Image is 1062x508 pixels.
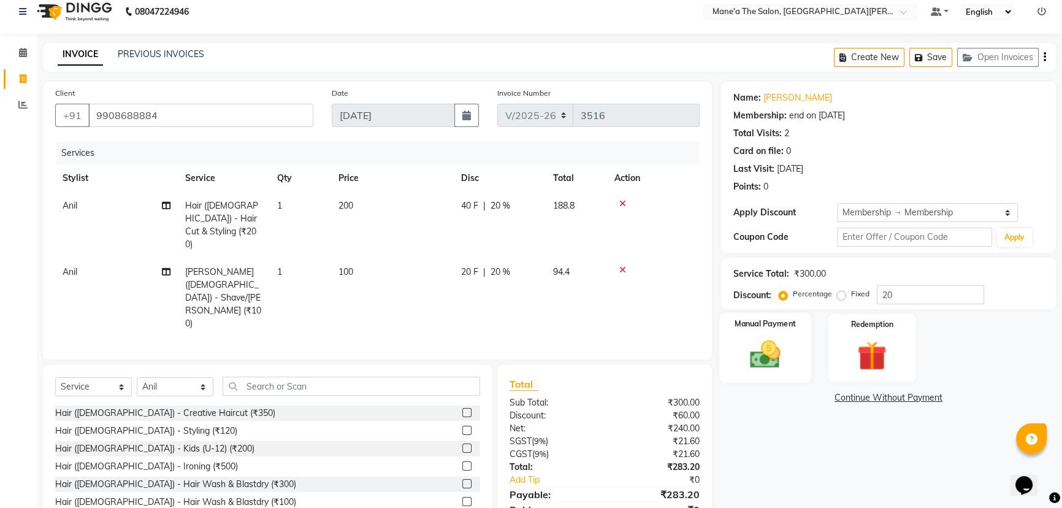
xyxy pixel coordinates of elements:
[789,109,845,122] div: end on [DATE]
[741,337,790,372] img: _cash.svg
[622,474,709,487] div: ₹0
[733,163,774,175] div: Last Visit:
[733,180,761,193] div: Points:
[500,487,605,502] div: Payable:
[763,91,832,104] a: [PERSON_NAME]
[837,228,992,247] input: Enter Offer / Coupon Code
[500,435,605,448] div: ( )
[491,199,510,212] span: 20 %
[277,200,282,211] span: 1
[510,436,532,447] span: SGST
[1010,459,1050,496] iframe: chat widget
[491,266,510,279] span: 20 %
[534,436,546,446] span: 9%
[793,288,832,299] label: Percentage
[178,164,270,192] th: Service
[735,318,796,329] label: Manual Payment
[553,200,575,211] span: 188.8
[784,127,789,140] div: 2
[605,409,709,422] div: ₹60.00
[733,206,837,219] div: Apply Discount
[483,266,486,279] span: |
[733,109,787,122] div: Membership:
[553,266,570,277] span: 94.4
[733,91,761,104] div: Name:
[786,145,791,158] div: 0
[500,461,605,474] div: Total:
[605,461,709,474] div: ₹283.20
[605,487,709,502] div: ₹283.20
[546,164,607,192] th: Total
[461,199,478,212] span: 40 F
[88,104,313,127] input: Search by Name/Mobile/Email/Code
[733,145,784,158] div: Card on file:
[510,378,538,391] span: Total
[794,267,826,280] div: ₹300.00
[733,127,782,140] div: Total Visits:
[63,266,77,277] span: Anil
[909,48,952,67] button: Save
[55,88,75,99] label: Client
[733,267,789,280] div: Service Total:
[185,266,261,329] span: [PERSON_NAME] ([DEMOGRAPHIC_DATA]) - Shave/[PERSON_NAME] (₹100)
[118,48,204,60] a: PREVIOUS INVOICES
[605,396,709,409] div: ₹300.00
[500,422,605,435] div: Net:
[733,231,837,244] div: Coupon Code
[461,266,478,279] span: 20 F
[63,200,77,211] span: Anil
[454,164,546,192] th: Disc
[338,200,353,211] span: 200
[957,48,1039,67] button: Open Invoices
[56,142,709,164] div: Services
[500,474,622,487] a: Add Tip
[834,48,904,67] button: Create New
[483,199,486,212] span: |
[332,88,348,99] label: Date
[55,104,90,127] button: +91
[605,422,709,435] div: ₹240.00
[223,377,480,396] input: Search or Scan
[185,200,258,250] span: Hair ([DEMOGRAPHIC_DATA]) - Hair Cut & Styling (₹200)
[55,442,254,455] div: Hair ([DEMOGRAPHIC_DATA]) - Kids (U-12) (₹200)
[724,391,1053,404] a: Continue Without Payment
[848,337,896,374] img: _gift.svg
[777,163,803,175] div: [DATE]
[500,409,605,422] div: Discount:
[55,164,178,192] th: Stylist
[55,407,275,420] div: Hair ([DEMOGRAPHIC_DATA]) - Creative Haircut (₹350)
[535,449,546,459] span: 9%
[55,460,238,473] div: Hair ([DEMOGRAPHIC_DATA]) - Ironing (₹500)
[270,164,331,192] th: Qty
[763,180,768,193] div: 0
[58,44,103,66] a: INVOICE
[55,478,296,491] div: Hair ([DEMOGRAPHIC_DATA]) - Hair Wash & Blastdry (₹300)
[331,164,454,192] th: Price
[605,435,709,448] div: ₹21.60
[733,289,771,302] div: Discount:
[851,319,893,330] label: Redemption
[55,425,237,437] div: Hair ([DEMOGRAPHIC_DATA]) - Styling (₹120)
[497,88,551,99] label: Invoice Number
[338,266,353,277] span: 100
[277,266,282,277] span: 1
[500,448,605,461] div: ( )
[851,288,869,299] label: Fixed
[605,448,709,461] div: ₹21.60
[500,396,605,409] div: Sub Total:
[510,448,532,460] span: CGST
[997,228,1032,247] button: Apply
[607,164,700,192] th: Action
